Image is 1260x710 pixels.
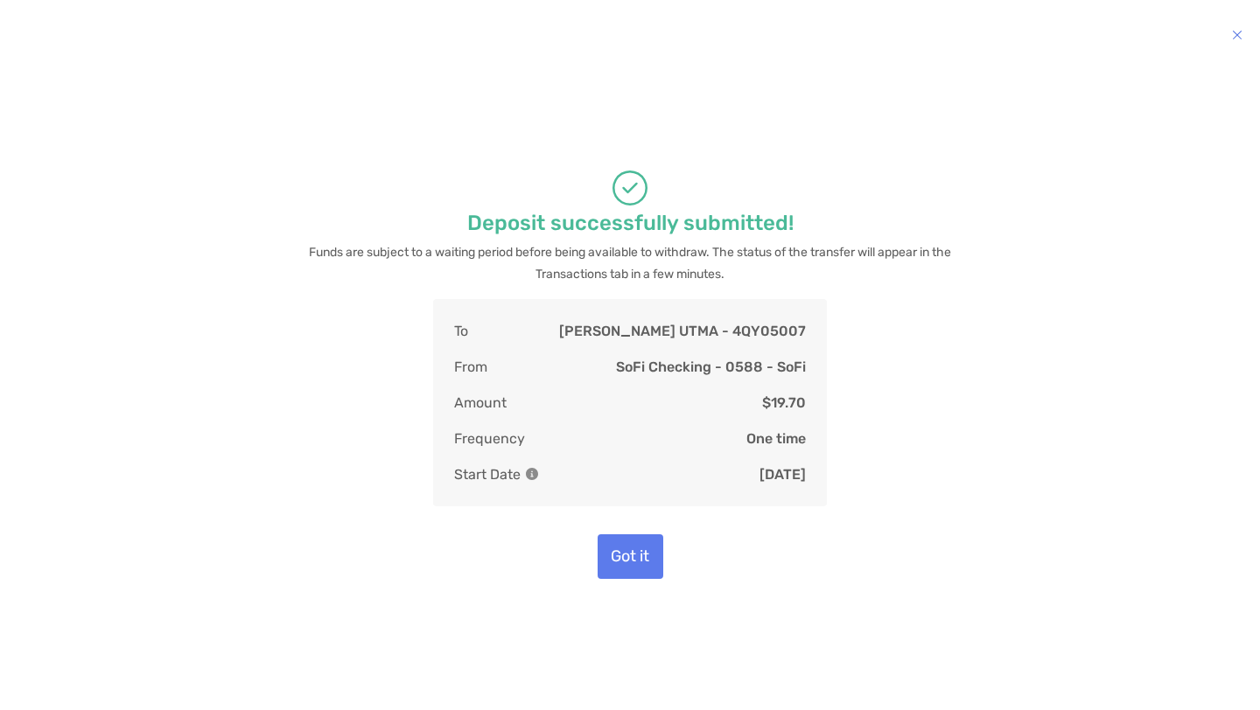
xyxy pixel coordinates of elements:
[454,428,525,449] p: Frequency
[526,468,538,480] img: Information Icon
[454,463,538,485] p: Start Date
[598,534,663,579] button: Got it
[746,428,806,449] p: One time
[454,320,468,342] p: To
[454,392,507,414] p: Amount
[559,320,806,342] p: [PERSON_NAME] UTMA - 4QY05007
[616,356,806,378] p: SoFi Checking - 0588 - SoFi
[467,212,794,234] p: Deposit successfully submitted!
[302,241,958,285] p: Funds are subject to a waiting period before being available to withdraw. The status of the trans...
[762,392,806,414] p: $19.70
[759,463,806,485] p: [DATE]
[454,356,487,378] p: From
